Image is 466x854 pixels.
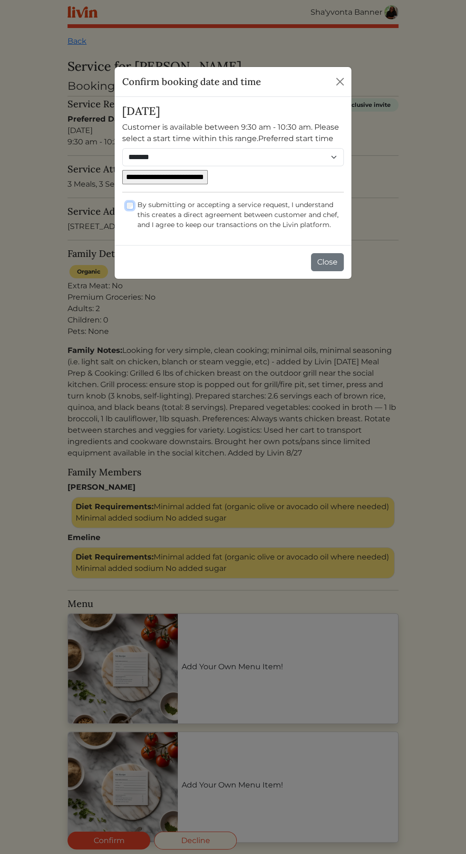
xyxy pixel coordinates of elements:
[122,75,261,89] h5: Confirm booking date and time
[122,122,344,166] div: Customer is available between 9:30 am - 10:30 am. Please select a start time within this range.
[311,253,344,271] button: Close
[122,104,344,118] h4: [DATE]
[258,133,333,144] label: Preferred start time
[137,200,344,230] label: By submitting or accepting a service request, I understand this creates a direct agreement betwee...
[332,74,348,89] button: Close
